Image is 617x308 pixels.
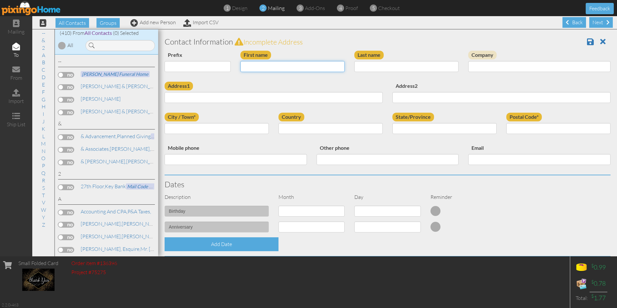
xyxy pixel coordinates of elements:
a: D [38,73,49,81]
span: [PERSON_NAME] Funeral Home [81,71,150,77]
a: P [39,162,48,169]
a: R [39,177,48,184]
a: B [39,58,48,66]
img: expense-icon.png [575,277,588,290]
a: M [38,140,49,148]
td: 0.78 [590,276,607,292]
a: Q [38,169,49,177]
span: [PERSON_NAME], [81,233,122,240]
a: O [38,154,49,162]
a: Z [39,221,48,229]
a: -- [39,29,48,37]
a: [PERSON_NAME] [80,95,121,103]
span: & [PERSON_NAME], [81,158,126,165]
span: 1 [226,5,229,12]
a: L [39,132,48,140]
span: proof [345,5,358,11]
a: W [38,206,49,214]
div: Reminder [426,193,501,201]
a: Mr. [PERSON_NAME] [80,245,269,253]
span: 5 [372,5,375,12]
label: First name [240,51,271,59]
span: & Advancement, [81,133,117,139]
span: [PERSON_NAME], [81,221,122,227]
span: Mail Code Oh-18-00-2706 [126,183,182,190]
a: G [38,96,49,103]
img: pixingo logo [2,1,61,15]
h3: Dates [165,180,611,189]
span: Incomplete address [243,37,303,46]
span: 3 [299,5,302,12]
label: City / Town* [165,113,199,121]
a: [PERSON_NAME] & [PERSON_NAME], LLC [80,82,177,90]
a: N [38,147,49,155]
label: State/Province [392,113,434,121]
div: Order item #136396 [71,260,117,267]
a: [PERSON_NAME] [80,220,162,228]
div: Day [349,193,425,201]
span: mailing [268,5,285,11]
span: checkout [378,5,400,11]
span: All Contacts [56,18,89,28]
label: Postal Code* [506,113,542,121]
span: design [232,5,248,11]
label: Last name [354,51,384,59]
sup: $ [591,293,594,299]
label: Company [468,51,497,59]
sup: $ [591,263,594,268]
div: -- [58,58,155,67]
div: Project #75275 [71,269,117,276]
a: Planned Giving [80,132,201,140]
div: 2.2.0-463 [2,302,18,308]
div: 2 [58,170,155,180]
span: (0) Selected [113,30,139,36]
a: [PERSON_NAME] & [PERSON_NAME] [80,108,167,115]
sup: $ [591,279,594,284]
a: C [38,66,48,74]
span: Groups [96,18,120,28]
a: [PERSON_NAME] & [PERSON_NAME] [80,232,208,240]
td: 1.77 [590,292,607,304]
a: H [38,103,49,110]
a: E [39,81,48,88]
div: Add Date [165,237,278,251]
div: & [58,120,155,129]
a: & [38,36,48,44]
label: Country [278,113,304,121]
span: 4 [339,5,342,12]
div: Description [160,193,274,201]
a: S [39,184,48,192]
a: F [39,88,48,96]
div: Month [274,193,349,201]
label: Other phone [317,144,353,152]
span: [PERSON_NAME], Esquire, [81,246,140,252]
a: K [38,125,48,133]
label: Prefix [165,51,186,59]
label: Mobile phone [165,144,203,152]
div: Next [589,17,613,28]
h3: Contact Information [165,37,611,46]
a: [PERSON_NAME], [PERSON_NAME] [80,145,256,153]
div: (410) From [55,29,158,37]
a: T [39,191,48,199]
a: Key Bank [80,182,183,190]
a: Y [39,213,48,221]
img: points-icon.png [575,261,588,274]
div: A [58,195,155,205]
a: [PERSON_NAME] [80,158,167,165]
td: 0.99 [590,260,607,276]
button: Feedback [586,3,614,14]
a: I [39,110,47,118]
label: Email [468,144,487,152]
a: Import CSV [183,19,218,26]
img: 136396-1-1759496493174-3a43497e4191ff65-qa.jpg [22,269,55,291]
a: J [39,118,48,125]
a: A [39,51,48,59]
span: All Contacts [85,30,112,36]
div: Small Folded Card [18,260,58,267]
td: Total: [573,292,590,304]
label: Address1 [165,82,193,90]
label: Address2 [392,82,421,90]
span: 27th Floor, [81,183,105,190]
a: V [39,199,48,206]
